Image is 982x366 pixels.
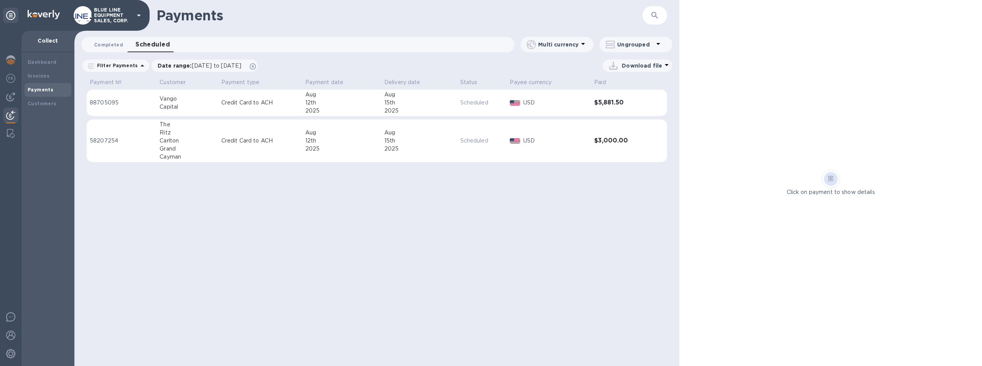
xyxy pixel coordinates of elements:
[384,107,454,115] div: 2025
[617,41,654,48] p: Ungrouped
[157,7,565,23] h1: Payments
[523,99,588,107] p: USD
[305,99,378,107] div: 12th
[160,95,215,103] div: Vango
[90,137,153,145] p: 58207254
[460,99,504,107] p: Scheduled
[28,10,60,19] img: Logo
[594,99,646,106] h3: $5,881.50
[90,78,122,86] p: Payment №
[28,101,57,106] b: Customers
[305,129,378,137] div: Aug
[510,78,562,86] span: Payee currency
[787,188,875,196] p: Click on payment to show details
[28,59,57,65] b: Dashboard
[622,62,662,70] p: Download file
[384,99,454,107] div: 15th
[460,137,504,145] p: Scheduled
[158,62,245,70] p: Date range :
[538,41,578,48] p: Multi currency
[594,78,606,86] p: Paid
[160,78,196,86] span: Customer
[221,78,260,86] p: Payment type
[384,129,454,137] div: Aug
[305,78,344,86] p: Payment date
[94,41,123,49] span: Completed
[384,78,420,86] p: Delivery date
[305,91,378,99] div: Aug
[460,78,478,86] p: Status
[305,78,354,86] span: Payment date
[160,145,215,153] div: Grand
[594,137,646,144] h3: $3,000.00
[305,107,378,115] div: 2025
[305,145,378,153] div: 2025
[510,78,552,86] p: Payee currency
[28,37,68,45] p: Collect
[221,78,270,86] span: Payment type
[460,78,488,86] span: Status
[28,73,49,79] b: Invoices
[135,39,170,50] span: Scheduled
[384,78,430,86] span: Delivery date
[160,103,215,111] div: Capital
[3,8,18,23] div: Unpin categories
[384,137,454,145] div: 15th
[510,100,520,106] img: USD
[6,74,15,83] img: Foreign exchange
[384,91,454,99] div: Aug
[384,145,454,153] div: 2025
[94,7,132,23] p: BLUE LINE EQUIPMENT SALES, CORP.
[221,137,299,145] p: Credit Card to ACH
[90,99,153,107] p: 88705095
[160,137,215,145] div: Carlton
[305,137,378,145] div: 12th
[160,153,215,161] div: Cayman
[594,78,616,86] span: Paid
[90,78,132,86] span: Payment №
[192,63,241,69] span: [DATE] to [DATE]
[221,99,299,107] p: Credit Card to ACH
[152,60,258,72] div: Date range:[DATE] to [DATE]
[94,62,138,69] p: Filter Payments
[160,121,215,129] div: The
[160,78,186,86] p: Customer
[523,137,588,145] p: USD
[510,138,520,144] img: USD
[28,87,53,93] b: Payments
[160,129,215,137] div: Ritz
